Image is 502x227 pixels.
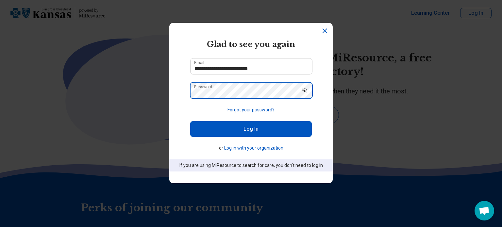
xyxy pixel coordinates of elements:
[190,39,312,50] h2: Glad to see you again
[190,121,312,137] button: Log In
[190,145,312,152] p: or
[224,145,283,152] button: Log in with your organization
[178,162,324,169] p: If you are using MiResource to search for care, you don’t need to log in
[227,106,275,113] button: Forgot your password?
[194,61,204,65] label: Email
[194,85,212,89] label: Password
[169,23,333,183] section: Login Dialog
[321,27,329,35] button: Dismiss
[297,82,312,98] button: Show password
